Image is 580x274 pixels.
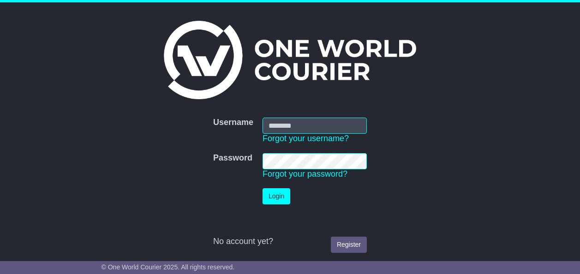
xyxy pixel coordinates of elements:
[164,21,416,99] img: One World
[263,188,290,204] button: Login
[102,263,235,271] span: © One World Courier 2025. All rights reserved.
[213,153,252,163] label: Password
[213,118,253,128] label: Username
[331,237,367,253] a: Register
[263,134,349,143] a: Forgot your username?
[213,237,367,247] div: No account yet?
[263,169,347,179] a: Forgot your password?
